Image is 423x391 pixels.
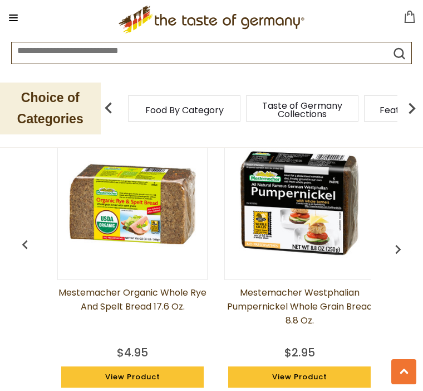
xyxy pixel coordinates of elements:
a: View Product [228,366,371,388]
div: $4.95 [117,344,148,361]
img: previous arrow [16,236,34,254]
div: $2.95 [284,344,315,361]
img: next arrow [401,97,423,119]
a: Mestemacher Westphalian Pumpernickel Whole Grain Bread 8.8 oz. [224,286,375,341]
a: View Product [61,366,204,388]
img: Mestemacher Westphalian Pumpernickel Whole Grain Bread 8.8 oz. [225,127,374,277]
a: Food By Category [145,106,224,114]
img: Mestemacher Organic Whole Rye and Spelt Bread 17.6 oz. [58,127,207,277]
a: Mestemacher Organic Whole Rye and Spelt Bread 17.6 oz. [57,286,208,341]
img: previous arrow [389,240,407,258]
a: Taste of Germany Collections [258,102,347,118]
img: previous arrow [97,97,120,119]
